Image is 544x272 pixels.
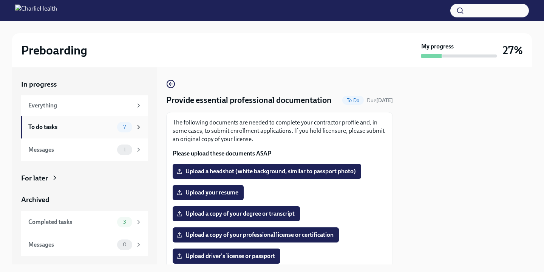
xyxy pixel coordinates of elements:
[28,123,114,131] div: To do tasks
[21,233,148,256] a: Messages0
[173,150,271,157] strong: Please upload these documents ASAP
[28,146,114,154] div: Messages
[173,227,339,242] label: Upload a copy of your professional license or certification
[376,97,393,104] strong: [DATE]
[173,118,386,143] p: The following documents are needed to complete your contractor profile and, in some cases, to sub...
[21,116,148,138] a: To do tasks7
[15,5,57,17] img: CharlieHealth
[367,97,393,104] span: October 6th, 2025 09:00
[178,252,275,260] span: Upload driver's license or passport
[21,173,148,183] a: For later
[28,101,132,110] div: Everything
[21,95,148,116] a: Everything
[21,138,148,161] a: Messages1
[118,242,131,247] span: 0
[342,98,364,103] span: To Do
[28,241,114,249] div: Messages
[166,95,332,106] h4: Provide essential professional documentation
[21,195,148,205] a: Archived
[21,79,148,89] a: In progress
[173,164,361,179] label: Upload a headshot (white background, similar to passport photo)
[21,173,48,183] div: For later
[421,42,454,51] strong: My progress
[173,249,280,264] label: Upload driver's license or passport
[21,211,148,233] a: Completed tasks3
[173,185,244,200] label: Upload your resume
[119,124,130,130] span: 7
[367,97,393,104] span: Due
[28,218,114,226] div: Completed tasks
[178,231,334,239] span: Upload a copy of your professional license or certification
[173,206,300,221] label: Upload a copy of your degree or transcript
[178,168,356,175] span: Upload a headshot (white background, similar to passport photo)
[119,219,131,225] span: 3
[503,44,523,57] h3: 27%
[21,43,87,58] h2: Preboarding
[178,210,295,218] span: Upload a copy of your degree or transcript
[178,189,238,196] span: Upload your resume
[119,147,130,152] span: 1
